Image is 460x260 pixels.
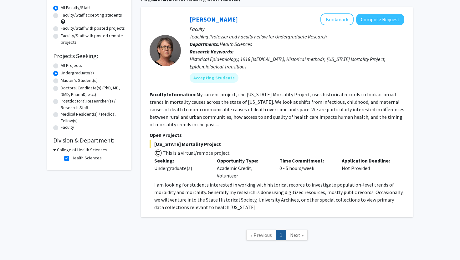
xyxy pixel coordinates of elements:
div: Academic Credit, Volunteer [212,157,275,179]
b: Departments: [190,41,220,47]
label: Faculty [61,124,74,131]
label: Medical Resident(s) / Medical Fellow(s) [61,111,125,124]
label: Undergraduate(s) [61,70,94,76]
iframe: Chat [5,232,27,255]
b: Research Keywords: [190,48,234,55]
span: This is a virtual/remote project [162,150,230,156]
div: Not Provided [337,157,400,179]
label: Health Sciences [72,155,102,161]
button: Add Carolyn Orbann to Bookmarks [320,13,354,25]
span: [US_STATE] Mortality Project [150,140,404,148]
label: Master's Student(s) [61,77,98,84]
a: [PERSON_NAME] [190,15,238,23]
a: Previous Page [246,230,276,241]
fg-read-more: My current project, the [US_STATE] Mortality Project, uses historical records to look at broad tr... [150,91,404,127]
h2: Projects Seeking: [53,52,125,60]
p: Teaching Professor and Faculty Fellow for Undergraduate Research [190,33,404,40]
h3: College of Health Sciences [57,147,107,153]
span: Next » [290,232,304,238]
p: I am looking for students interested in working with historical records to investigate population... [154,181,404,211]
span: « Previous [250,232,272,238]
nav: Page navigation [141,223,413,249]
label: Faculty/Staff with posted remote projects [61,32,125,46]
label: Doctoral Candidate(s) (PhD, MD, DMD, PharmD, etc.) [61,85,125,98]
label: All Faculty/Staff [61,4,90,11]
p: Faculty [190,25,404,33]
a: 1 [276,230,286,241]
button: Compose Request to Carolyn Orbann [356,14,404,25]
div: Undergraduate(s) [154,164,207,172]
h2: Division & Department: [53,137,125,144]
mat-chip: Accepting Students [190,73,238,83]
label: Faculty/Staff with posted projects [61,25,125,32]
span: Health Sciences [220,41,252,47]
p: Time Commitment: [279,157,333,164]
label: All Projects [61,62,82,69]
p: Opportunity Type: [217,157,270,164]
a: Next Page [286,230,308,241]
label: Faculty/Staff accepting students [61,12,122,18]
div: 0 - 5 hours/week [275,157,337,179]
p: Application Deadline: [342,157,395,164]
p: Seeking: [154,157,207,164]
div: Historical Epidemiology, 1918 [MEDICAL_DATA], Historical methods, [US_STATE] Mortality Project, E... [190,55,404,70]
label: Postdoctoral Researcher(s) / Research Staff [61,98,125,111]
p: Open Projects [150,131,404,139]
b: Faculty Information: [150,91,197,97]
